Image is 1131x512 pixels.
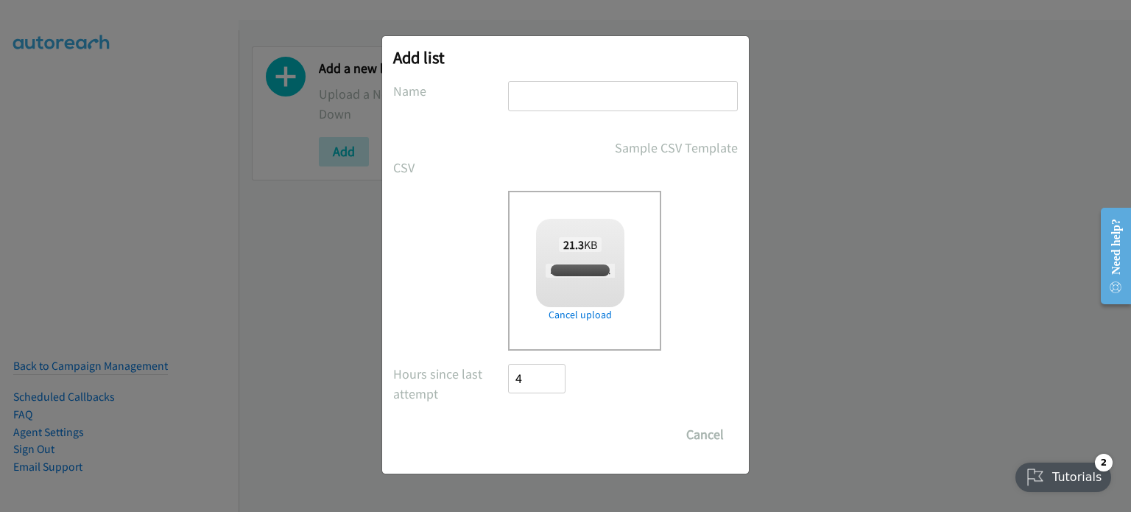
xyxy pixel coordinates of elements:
[546,264,652,278] span: report1755623697207.csv
[672,420,738,449] button: Cancel
[615,138,738,158] a: Sample CSV Template
[1089,197,1131,315] iframe: Resource Center
[563,237,584,252] strong: 21.3
[559,237,602,252] span: KB
[536,307,624,323] a: Cancel upload
[393,158,508,178] label: CSV
[393,364,508,404] label: Hours since last attempt
[393,81,508,101] label: Name
[1007,448,1120,501] iframe: Checklist
[393,47,738,68] h2: Add list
